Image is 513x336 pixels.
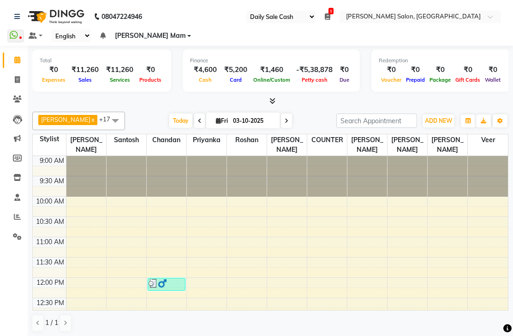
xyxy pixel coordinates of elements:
div: ₹0 [137,65,164,75]
div: ₹0 [427,65,453,75]
div: ₹1,460 [251,65,292,75]
div: ₹0 [40,65,68,75]
a: 1 [325,12,330,21]
span: Products [137,77,164,83]
div: 9:00 AM [38,156,66,166]
div: ₹4,600 [190,65,221,75]
button: ADD NEW [423,114,454,127]
span: Wallet [483,77,503,83]
span: Expenses [40,77,68,83]
span: 1 / 1 [45,318,58,328]
span: Roshan [227,134,267,146]
span: 1 [328,8,334,14]
div: ₹11,260 [68,65,102,75]
b: 08047224946 [101,4,142,30]
span: [PERSON_NAME] [388,134,427,156]
div: -₹5,38,878 [292,65,336,75]
div: ₹11,260 [102,65,137,75]
div: Finance [190,57,352,65]
span: Card [227,77,244,83]
div: Redemption [379,57,503,65]
div: 9:30 AM [38,176,66,186]
span: Veer [468,134,508,146]
iframe: chat widget [474,299,504,327]
span: Due [337,77,352,83]
div: 12:00 PM [35,278,66,288]
div: [PERSON_NAME], TK01, 12:00 PM-12:20 PM, Hair - [PERSON_NAME] Trim ([DEMOGRAPHIC_DATA]) (₹250) [148,278,185,290]
span: +17 [99,115,117,123]
span: Priyanka [187,134,227,146]
span: Prepaid [404,77,427,83]
div: ₹0 [336,65,352,75]
span: Cash [197,77,214,83]
span: Package [427,77,453,83]
span: Fri [214,117,230,124]
span: Voucher [379,77,404,83]
span: [PERSON_NAME] [66,134,106,156]
a: x [90,116,95,123]
input: Search Appointment [336,114,417,128]
div: ₹0 [453,65,483,75]
span: [PERSON_NAME] [267,134,307,156]
span: Sales [76,77,94,83]
div: ₹0 [483,65,503,75]
div: Stylist [33,134,66,144]
img: logo [24,4,87,30]
span: Chandan [147,134,186,146]
div: 12:30 PM [35,298,66,308]
span: Online/Custom [251,77,292,83]
div: ₹0 [404,65,427,75]
div: Total [40,57,164,65]
div: 11:30 AM [34,258,66,267]
span: Petty cash [299,77,330,83]
span: Services [107,77,132,83]
div: 10:30 AM [34,217,66,227]
div: ₹0 [379,65,404,75]
span: Santosh [107,134,146,146]
span: COUNTER [307,134,347,146]
div: ₹5,200 [221,65,251,75]
span: [PERSON_NAME] [347,134,387,156]
span: [PERSON_NAME] [41,116,90,123]
div: 10:00 AM [34,197,66,206]
span: ADD NEW [425,117,452,124]
div: 11:00 AM [34,237,66,247]
span: [PERSON_NAME] [428,134,467,156]
span: [PERSON_NAME] Mam [115,31,186,41]
span: Gift Cards [453,77,483,83]
span: Today [169,114,192,128]
input: 2025-10-03 [230,114,276,128]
